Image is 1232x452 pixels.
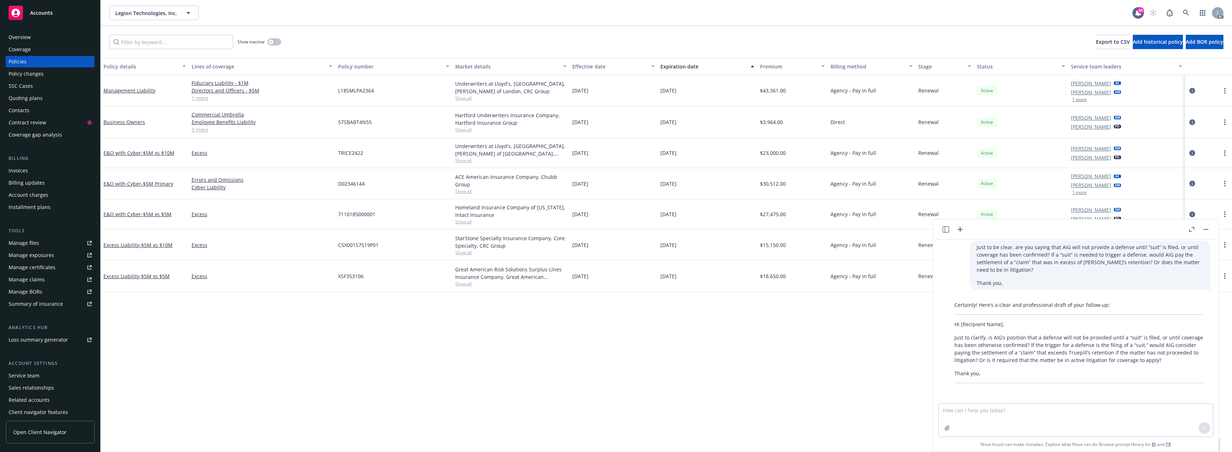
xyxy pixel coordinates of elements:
[104,149,174,156] a: E&O with Cyber
[141,149,174,156] span: - $5M xs $10M
[6,155,95,162] div: Billing
[1152,441,1156,447] a: BI
[831,63,905,70] div: Billing method
[1071,80,1111,87] a: [PERSON_NAME]
[455,80,567,95] div: Underwriters at Lloyd's, [GEOGRAPHIC_DATA], [PERSON_NAME] of London, CRC Group
[980,150,994,156] span: Active
[1133,38,1183,45] span: Add historical policy
[237,39,265,45] span: Show inactive
[760,118,783,126] span: $3,964.00
[977,63,1057,70] div: Status
[9,129,62,141] div: Coverage gap analysis
[6,274,95,285] a: Manage claims
[6,298,95,310] a: Summary of insurance
[660,241,677,249] span: [DATE]
[192,149,332,157] a: Excess
[9,382,54,394] div: Sales relationships
[1195,6,1210,20] a: Switch app
[1221,210,1229,219] a: more
[104,63,178,70] div: Policy details
[760,210,786,218] span: $27,475.00
[338,149,363,157] span: TRICE2422
[918,180,939,187] span: Renewal
[6,189,95,201] a: Account charges
[1188,149,1197,157] a: circleInformation
[109,6,199,20] button: Legion Technologies, Inc.
[760,241,786,249] span: $15,150.00
[192,94,332,102] a: 1 more
[6,382,95,394] a: Sales relationships
[338,241,379,249] span: CSX00157519P01
[9,165,28,176] div: Invoices
[1137,7,1144,14] div: 30
[104,180,173,187] a: E&O with Cyber
[6,105,95,116] a: Contacts
[9,274,45,285] div: Manage claims
[9,189,48,201] div: Account charges
[9,56,27,67] div: Policies
[141,180,173,187] span: - $5M Primary
[918,149,939,157] span: Renewal
[9,32,31,43] div: Overview
[1072,97,1087,102] button: 1 more
[831,210,876,218] span: Agency - Pay in full
[660,87,677,94] span: [DATE]
[977,243,1203,273] p: Just to be clear, are you saying that AIG will not provide a defense until “suit” is filed, or un...
[455,234,567,249] div: StarStone Specialty Insurance Company, Core Specialty, CRC Group
[335,58,452,75] button: Policy number
[338,210,375,218] span: 7110185000001
[455,142,567,157] div: Underwriters at Lloyd's, [GEOGRAPHIC_DATA], [PERSON_NAME] of [GEOGRAPHIC_DATA], Corona Underwrite...
[104,273,170,280] a: Excess Liability
[6,3,95,23] a: Accounts
[109,35,233,49] input: Filter by keyword...
[192,111,332,118] a: Commercial Umbrella
[6,370,95,381] a: Service team
[192,272,332,280] a: Excess
[455,204,567,219] div: Homeland Insurance Company of [US_STATE], Intact Insurance
[338,272,364,280] span: XSF353106
[572,87,588,94] span: [DATE]
[954,320,1203,328] p: Hi [Recipient Name],
[918,63,963,70] div: Stage
[104,211,172,218] a: E&O with Cyber
[6,237,95,249] a: Manage files
[1188,118,1197,127] a: circleInformation
[338,118,372,126] span: 57SBABT4N55
[9,68,44,80] div: Policy changes
[1071,181,1111,189] a: [PERSON_NAME]
[101,58,189,75] button: Policy details
[9,406,68,418] div: Client navigator features
[6,249,95,261] a: Manage exposures
[189,58,335,75] button: Lines of coverage
[660,63,746,70] div: Expiration date
[6,56,95,67] a: Policies
[1221,179,1229,188] a: more
[9,286,42,298] div: Manage BORs
[6,32,95,43] a: Overview
[30,10,53,16] span: Accounts
[9,105,29,116] div: Contacts
[1188,210,1197,219] a: circleInformation
[760,180,786,187] span: $30,512.00
[572,210,588,218] span: [DATE]
[980,119,994,125] span: Active
[455,127,567,133] span: Show all
[828,58,916,75] button: Billing method
[572,63,647,70] div: Effective date
[192,87,332,94] a: Directors and Officers - $5M
[192,210,332,218] a: Excess
[1221,118,1229,127] a: more
[9,298,63,310] div: Summary of insurance
[1071,154,1111,161] a: [PERSON_NAME]
[1071,89,1111,96] a: [PERSON_NAME]
[455,111,567,127] div: Hartford Underwriters Insurance Company, Hartford Insurance Group
[569,58,658,75] button: Effective date
[831,149,876,157] span: Agency - Pay in full
[13,428,67,436] span: Open Client Navigator
[658,58,757,75] button: Expiration date
[9,262,56,273] div: Manage certificates
[1071,114,1111,122] a: [PERSON_NAME]
[1071,206,1111,214] a: [PERSON_NAME]
[9,177,45,189] div: Billing updates
[660,180,677,187] span: [DATE]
